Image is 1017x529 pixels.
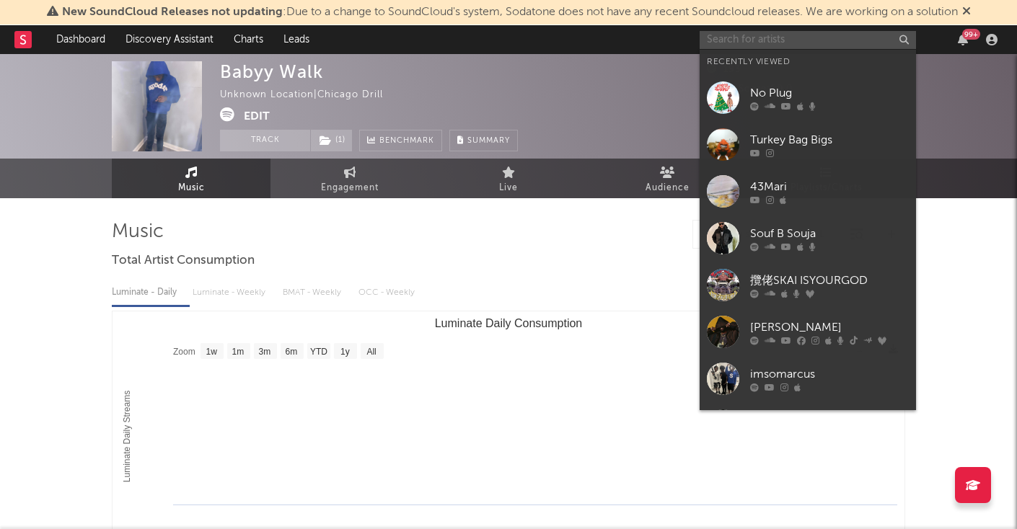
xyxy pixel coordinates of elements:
[359,130,442,151] a: Benchmark
[206,347,218,357] text: 1w
[707,53,909,71] div: Recently Viewed
[435,317,583,329] text: Luminate Daily Consumption
[700,215,916,262] a: Souf B Souja
[62,6,958,18] span: : Due to a change to SoundCloud's system, Sodatone does not have any recent Soundcloud releases. ...
[750,178,909,195] div: 43Mari
[46,25,115,54] a: Dashboard
[750,272,909,289] div: 攬佬SKAI ISYOURGOD
[700,74,916,121] a: No Plug
[62,6,283,18] span: New SoundCloud Releases not updating
[429,159,588,198] a: Live
[750,84,909,102] div: No Plug
[700,121,916,168] a: Turkey Bag Bigs
[112,159,270,198] a: Music
[224,25,273,54] a: Charts
[178,179,205,197] span: Music
[122,391,132,482] text: Luminate Daily Streams
[700,31,916,49] input: Search for artists
[270,159,429,198] a: Engagement
[220,86,400,104] div: Unknown Location | Chicago Drill
[700,168,916,215] a: 43Mari
[958,34,968,45] button: 99+
[700,262,916,308] a: 攬佬SKAI ISYOURGOD
[232,347,245,357] text: 1m
[340,347,350,357] text: 1y
[112,252,255,270] span: Total Artist Consumption
[310,130,353,151] span: ( 1 )
[467,137,510,145] span: Summary
[244,107,270,125] button: Edit
[286,347,298,357] text: 6m
[962,29,980,40] div: 99 +
[311,130,352,151] button: (1)
[273,25,320,54] a: Leads
[321,179,379,197] span: Engagement
[499,179,518,197] span: Live
[588,159,747,198] a: Audience
[693,229,845,241] input: Search by song name or URL
[310,347,327,357] text: YTD
[449,130,518,151] button: Summary
[700,355,916,402] a: imsomarcus
[366,347,376,357] text: All
[750,131,909,148] div: Turkey Bag Bigs
[173,347,195,357] text: Zoom
[379,133,434,150] span: Benchmark
[700,308,916,355] a: [PERSON_NAME]
[750,365,909,383] div: imsomarcus
[220,130,310,151] button: Track
[646,179,690,197] span: Audience
[220,61,323,82] div: Babyy Walk
[962,6,971,18] span: Dismiss
[750,319,909,336] div: [PERSON_NAME]
[700,402,916,449] a: [PERSON_NAME]
[259,347,271,357] text: 3m
[115,25,224,54] a: Discovery Assistant
[750,225,909,242] div: Souf B Souja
